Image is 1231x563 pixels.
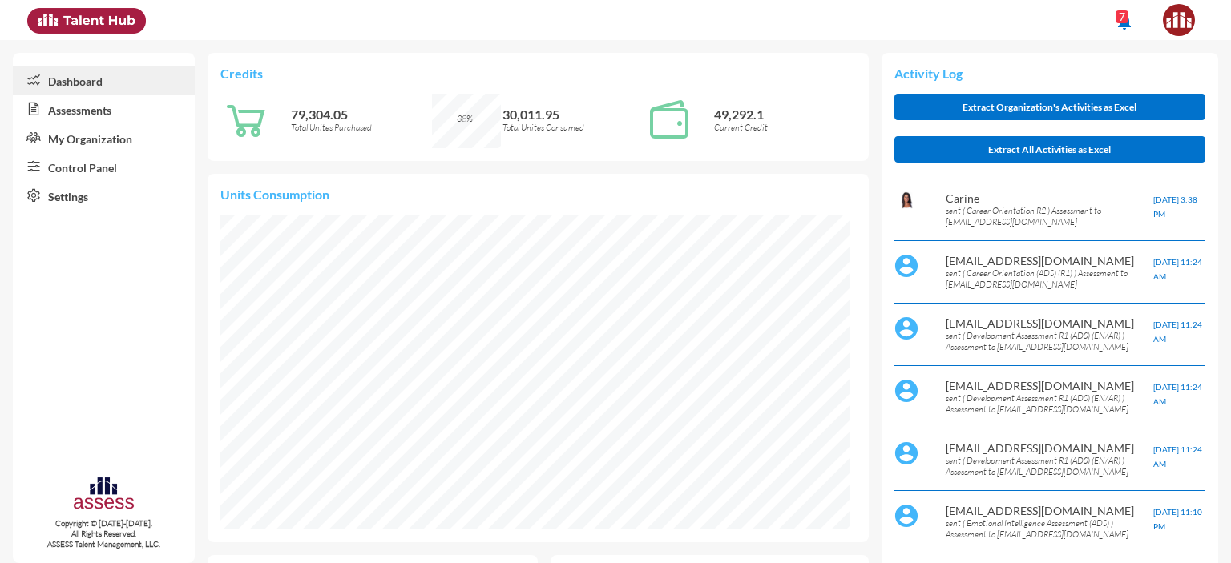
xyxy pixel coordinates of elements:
[1153,195,1197,219] span: [DATE] 3:38 PM
[220,66,856,81] p: Credits
[894,254,918,278] img: default%20profile%20image.svg
[13,66,195,95] a: Dashboard
[714,122,855,133] p: Current Credit
[946,392,1153,415] p: sent ( Development Assessment R1 (ADS) (EN/AR) ) Assessment to [EMAIL_ADDRESS][DOMAIN_NAME]
[502,122,644,133] p: Total Unites Consumed
[220,187,856,202] p: Units Consumption
[1153,444,1202,468] span: [DATE] 11:24 AM
[894,441,918,465] img: default%20profile%20image.svg
[1153,320,1202,344] span: [DATE] 11:24 AM
[291,107,432,122] p: 79,304.05
[946,254,1153,267] p: [EMAIL_ADDRESS][DOMAIN_NAME]
[13,181,195,210] a: Settings
[946,191,1153,205] p: Carine
[894,94,1205,120] button: Extract Organization's Activities as Excel
[72,475,135,514] img: assesscompany-logo.png
[894,136,1205,163] button: Extract All Activities as Excel
[894,504,918,528] img: default%20profile%20image.svg
[894,379,918,403] img: default%20profile%20image.svg
[946,517,1153,540] p: sent ( Emotional Intelligence Assessment (ADS) ) Assessment to [EMAIL_ADDRESS][DOMAIN_NAME]
[13,152,195,181] a: Control Panel
[457,113,473,124] span: 38%
[1153,257,1202,281] span: [DATE] 11:24 AM
[894,66,1205,81] p: Activity Log
[946,504,1153,517] p: [EMAIL_ADDRESS][DOMAIN_NAME]
[946,455,1153,477] p: sent ( Development Assessment R1 (ADS) (EN/AR) ) Assessment to [EMAIL_ADDRESS][DOMAIN_NAME]
[946,330,1153,352] p: sent ( Development Assessment R1 (ADS) (EN/AR) ) Assessment to [EMAIL_ADDRESS][DOMAIN_NAME]
[946,379,1153,392] p: [EMAIL_ADDRESS][DOMAIN_NAME]
[894,191,918,209] img: b63dac60-c124-11ea-b896-7f3761cfa582_Carine.PNG
[1153,382,1202,406] span: [DATE] 11:24 AM
[1115,12,1134,31] mat-icon: notifications
[1116,10,1128,23] div: 7
[714,107,855,122] p: 49,292.1
[946,316,1153,330] p: [EMAIL_ADDRESS][DOMAIN_NAME]
[946,267,1153,290] p: sent ( Career Orientation (ADS) (R1) ) Assessment to [EMAIL_ADDRESS][DOMAIN_NAME]
[946,205,1153,227] p: sent ( Career Orientation R2 ) Assessment to [EMAIL_ADDRESS][DOMAIN_NAME]
[291,122,432,133] p: Total Unites Purchased
[502,107,644,122] p: 30,011.95
[13,123,195,152] a: My Organization
[894,316,918,340] img: default%20profile%20image.svg
[13,95,195,123] a: Assessments
[946,441,1153,455] p: [EMAIL_ADDRESS][DOMAIN_NAME]
[1153,507,1202,531] span: [DATE] 11:10 PM
[13,518,195,549] p: Copyright © [DATE]-[DATE]. All Rights Reserved. ASSESS Talent Management, LLC.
